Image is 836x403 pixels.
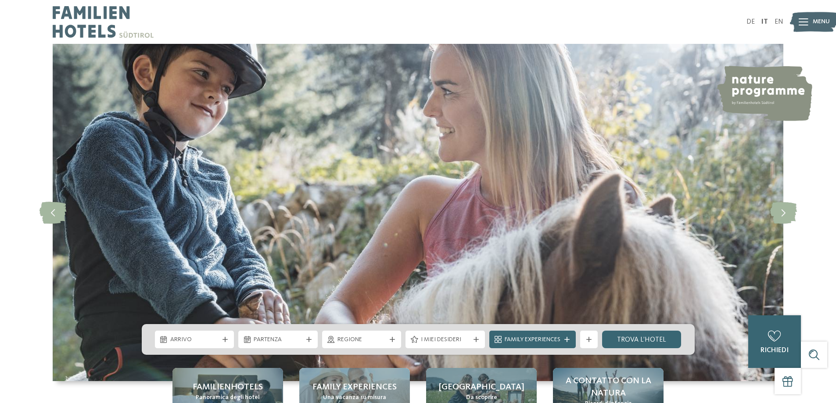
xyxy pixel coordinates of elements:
span: Menu [813,18,830,26]
a: EN [775,18,783,25]
a: richiedi [748,315,801,368]
span: Family experiences [312,381,397,393]
img: Family hotel Alto Adige: the happy family places! [53,44,783,381]
span: [GEOGRAPHIC_DATA] [439,381,524,393]
span: A contatto con la natura [562,375,655,399]
span: Panoramica degli hotel [196,393,260,402]
span: Arrivo [170,335,219,344]
a: DE [746,18,755,25]
a: IT [761,18,768,25]
span: Regione [337,335,386,344]
img: nature programme by Familienhotels Südtirol [716,66,812,121]
span: I miei desideri [421,335,470,344]
span: Familienhotels [193,381,263,393]
span: Partenza [254,335,302,344]
span: richiedi [761,347,789,354]
span: Una vacanza su misura [323,393,386,402]
span: Family Experiences [505,335,560,344]
a: trova l’hotel [602,331,682,348]
span: Da scoprire [466,393,497,402]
